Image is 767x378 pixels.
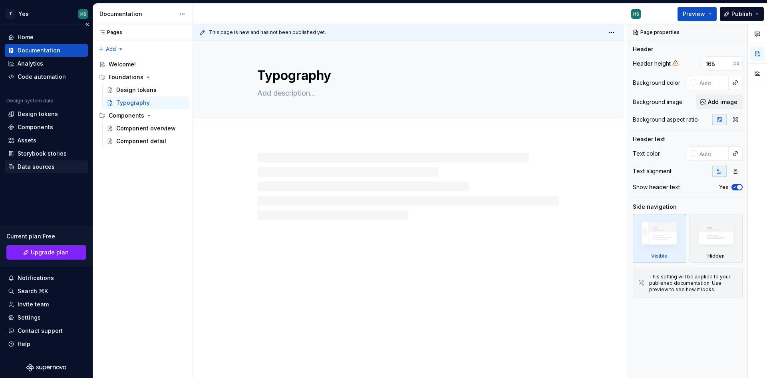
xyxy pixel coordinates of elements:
[696,95,743,109] button: Add image
[5,285,88,298] button: Search ⌘K
[707,253,725,259] div: Hidden
[633,11,639,17] div: HS
[633,60,671,68] div: Header height
[696,76,729,90] input: Auto
[633,183,680,191] div: Show header text
[633,167,672,175] div: Text alignment
[5,44,88,57] a: Documentation
[103,96,189,109] a: Typography
[18,163,55,171] div: Data sources
[109,112,144,120] div: Components
[720,7,764,21] button: Publish
[708,98,737,106] span: Add image
[18,110,58,118] div: Design tokens
[719,184,728,190] label: Yes
[18,123,53,131] div: Components
[5,311,88,324] a: Settings
[6,245,86,260] button: Upgrade plan
[5,134,88,147] a: Assets
[6,98,54,104] div: Design system data
[109,73,143,81] div: Foundations
[5,121,88,134] a: Components
[633,45,653,53] div: Header
[633,98,683,106] div: Background image
[80,11,86,17] div: HS
[5,57,88,70] a: Analytics
[5,70,88,83] a: Code automation
[5,108,88,120] a: Design tokens
[116,124,176,132] div: Component overview
[5,147,88,160] a: Storybook stories
[5,160,88,173] a: Data sources
[18,327,63,335] div: Contact support
[633,214,686,263] div: Visible
[256,66,558,85] textarea: Typography
[18,73,66,81] div: Code automation
[696,146,729,161] input: Auto
[18,136,36,144] div: Assets
[103,122,189,135] a: Component overview
[678,7,717,21] button: Preview
[96,71,189,84] div: Foundations
[633,116,698,124] div: Background aspect ratio
[6,232,86,240] div: Current plan : Free
[18,46,60,54] div: Documentation
[106,46,116,52] span: Add
[96,109,189,122] div: Components
[116,86,157,94] div: Design tokens
[633,79,680,87] div: Background color
[683,10,705,18] span: Preview
[633,203,677,211] div: Side navigation
[31,248,69,256] span: Upgrade plan
[649,274,737,293] div: This setting will be applied to your published documentation. Use preview to see how it looks.
[5,31,88,44] a: Home
[690,214,743,263] div: Hidden
[18,340,30,348] div: Help
[18,60,43,68] div: Analytics
[5,324,88,337] button: Contact support
[703,56,733,71] input: Auto
[96,58,189,148] div: Page tree
[18,287,48,295] div: Search ⌘K
[633,135,665,143] div: Header text
[99,10,175,18] div: Documentation
[103,135,189,148] a: Component detail
[96,44,126,55] button: Add
[26,364,66,372] svg: Supernova Logo
[733,60,739,67] p: px
[209,29,326,36] span: This page is new and has not been published yet.
[6,9,15,19] div: T
[18,314,41,322] div: Settings
[633,150,660,158] div: Text color
[96,58,189,71] a: Welcome!
[5,272,88,284] button: Notifications
[731,10,752,18] span: Publish
[116,137,166,145] div: Component detail
[2,5,91,22] button: TYesHS
[81,19,93,30] button: Collapse sidebar
[18,300,49,308] div: Invite team
[109,60,136,68] div: Welcome!
[5,338,88,350] button: Help
[651,253,668,259] div: Visible
[116,99,150,107] div: Typography
[103,84,189,96] a: Design tokens
[18,33,34,41] div: Home
[96,29,122,36] div: Pages
[18,150,67,158] div: Storybook stories
[18,10,29,18] div: Yes
[5,298,88,311] a: Invite team
[18,274,54,282] div: Notifications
